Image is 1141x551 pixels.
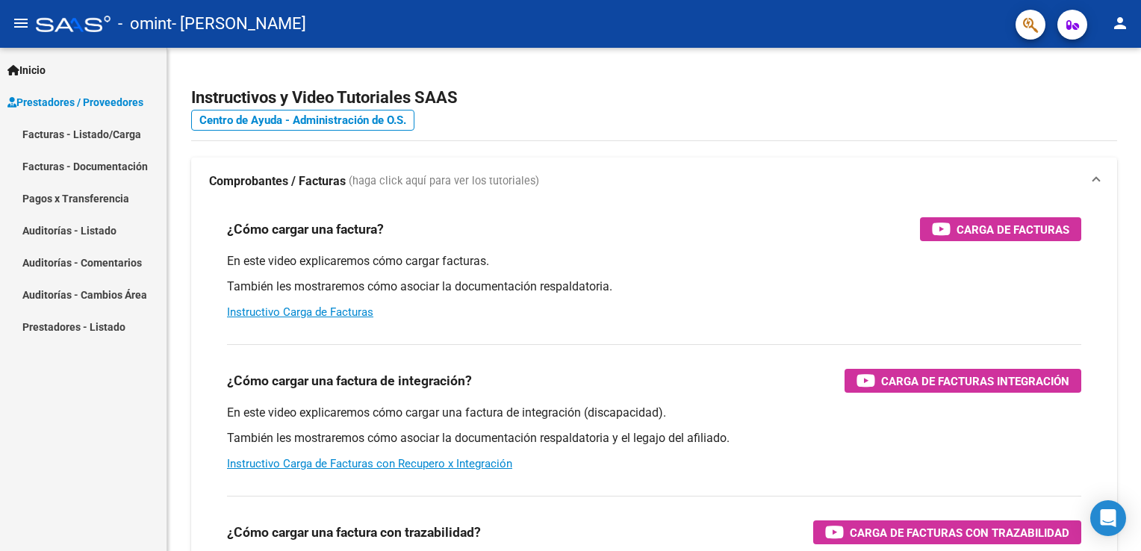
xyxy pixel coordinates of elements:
[850,523,1069,542] span: Carga de Facturas con Trazabilidad
[349,173,539,190] span: (haga click aquí para ver los tutoriales)
[957,220,1069,239] span: Carga de Facturas
[227,405,1081,421] p: En este video explicaremos cómo cargar una factura de integración (discapacidad).
[881,372,1069,390] span: Carga de Facturas Integración
[227,278,1081,295] p: También les mostraremos cómo asociar la documentación respaldatoria.
[1090,500,1126,536] div: Open Intercom Messenger
[227,430,1081,446] p: También les mostraremos cómo asociar la documentación respaldatoria y el legajo del afiliado.
[845,369,1081,393] button: Carga de Facturas Integración
[1111,14,1129,32] mat-icon: person
[209,173,346,190] strong: Comprobantes / Facturas
[920,217,1081,241] button: Carga de Facturas
[7,62,46,78] span: Inicio
[7,94,143,110] span: Prestadores / Proveedores
[191,84,1117,112] h2: Instructivos y Video Tutoriales SAAS
[172,7,306,40] span: - [PERSON_NAME]
[191,110,414,131] a: Centro de Ayuda - Administración de O.S.
[227,219,384,240] h3: ¿Cómo cargar una factura?
[191,158,1117,205] mat-expansion-panel-header: Comprobantes / Facturas (haga click aquí para ver los tutoriales)
[227,457,512,470] a: Instructivo Carga de Facturas con Recupero x Integración
[227,522,481,543] h3: ¿Cómo cargar una factura con trazabilidad?
[227,253,1081,270] p: En este video explicaremos cómo cargar facturas.
[12,14,30,32] mat-icon: menu
[227,305,373,319] a: Instructivo Carga de Facturas
[118,7,172,40] span: - omint
[813,520,1081,544] button: Carga de Facturas con Trazabilidad
[227,370,472,391] h3: ¿Cómo cargar una factura de integración?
